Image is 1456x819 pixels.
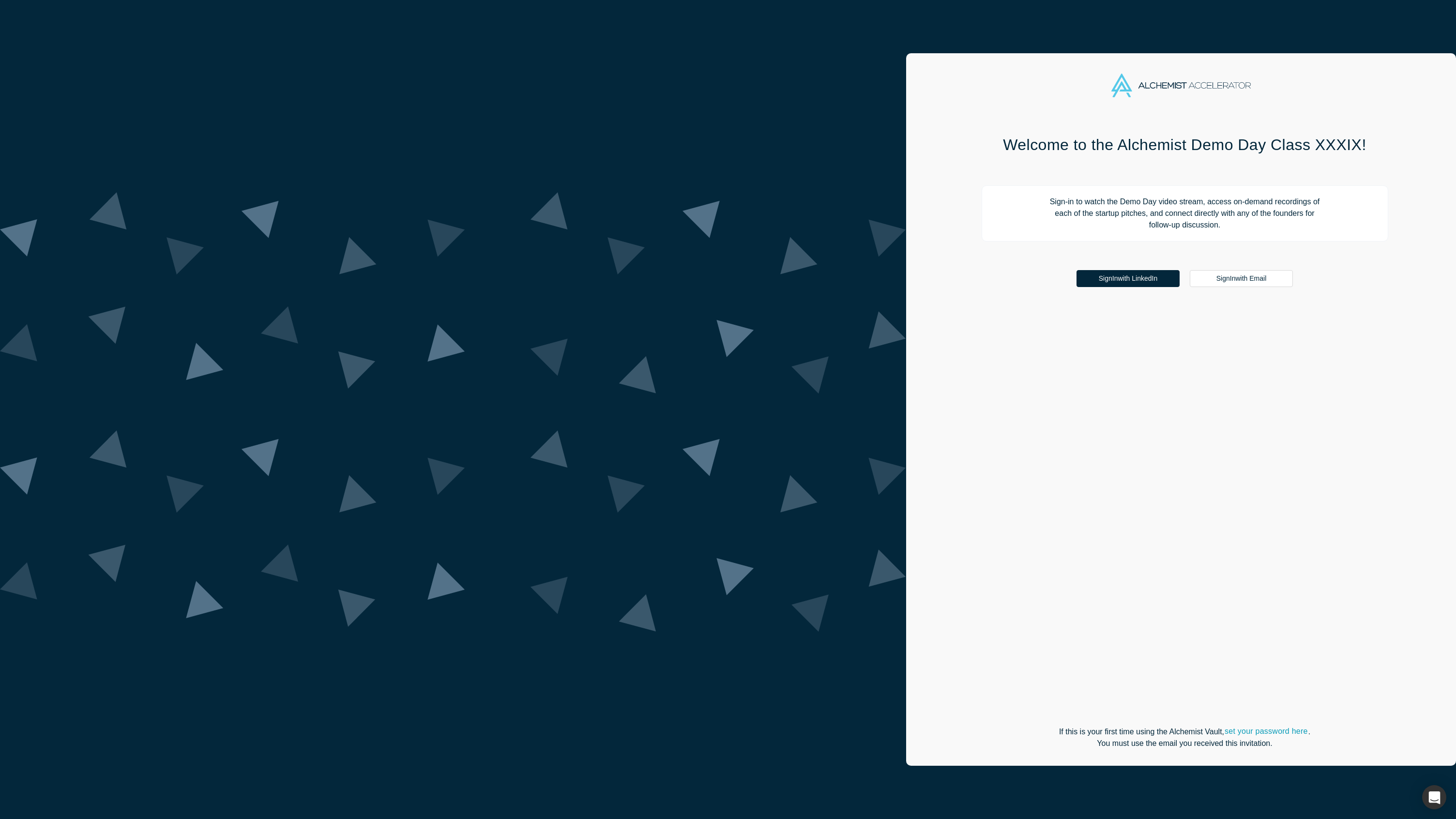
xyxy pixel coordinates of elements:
[1111,74,1251,97] img: Alchemist Accelerator Logo
[982,185,1388,242] p: Sign-in to watch the Demo Day video stream, access on-demand recordings of each of the startup pi...
[982,135,1388,155] h1: Welcome to the Alchemist Demo Day Class XXXIX!
[1190,270,1293,287] a: SignInwith Email
[1224,725,1308,738] a: set your password here
[982,726,1388,749] p: If this is your first time using the Alchemist Vault, . You must use the email you received this ...
[1077,270,1180,287] a: SignInwith LinkedIn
